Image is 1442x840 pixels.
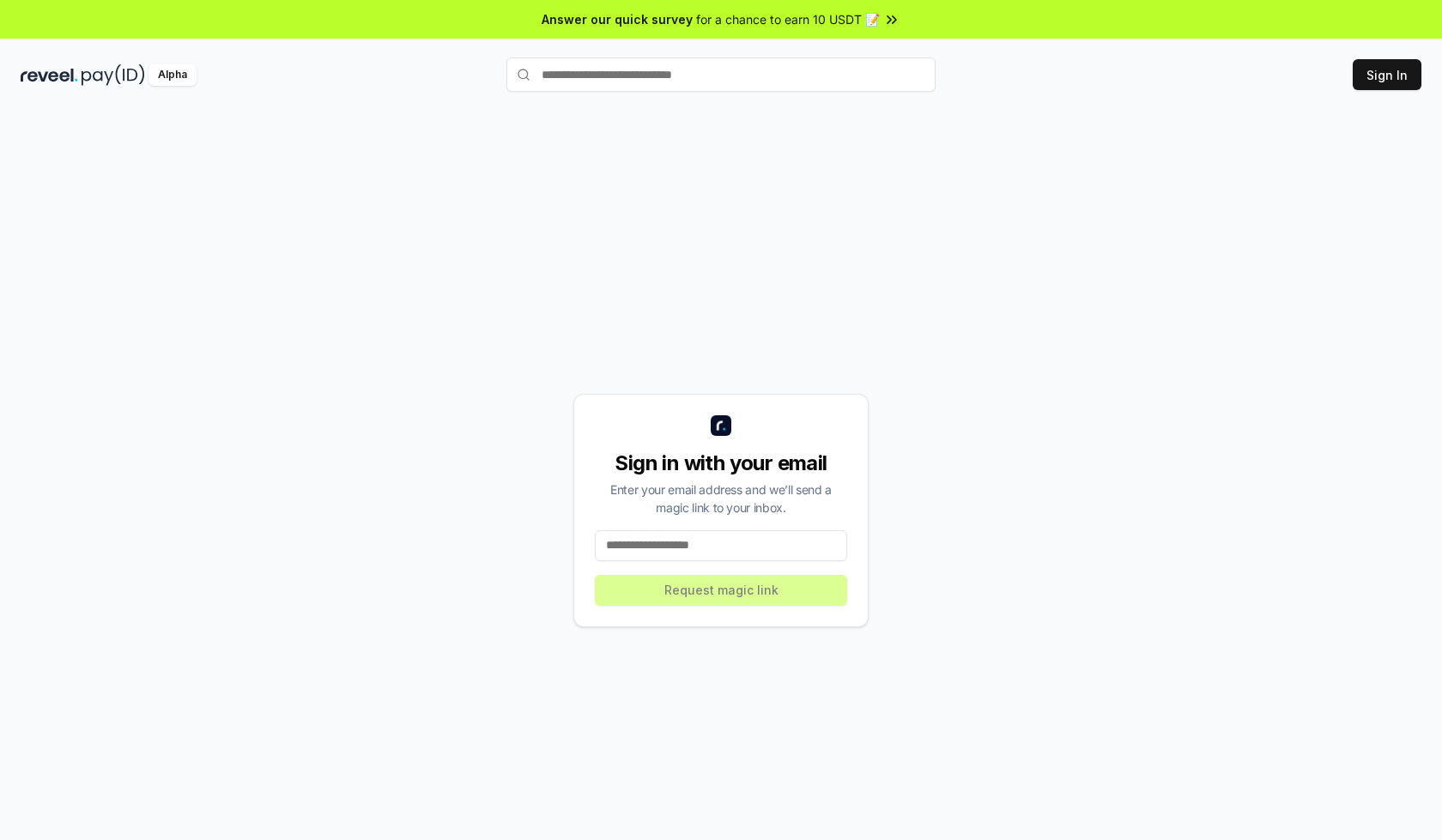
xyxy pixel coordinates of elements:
[696,10,880,28] span: for a chance to earn 10 USDT 📝
[711,415,731,436] img: logo_small
[595,450,847,477] div: Sign in with your email
[82,64,145,86] img: pay_id
[542,10,693,28] span: Answer our quick survey
[148,64,197,86] div: Alpha
[1353,59,1421,90] button: Sign In
[21,64,78,86] img: reveel_dark
[595,480,847,517] div: Enter your email address and we’ll send a magic link to your inbox.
